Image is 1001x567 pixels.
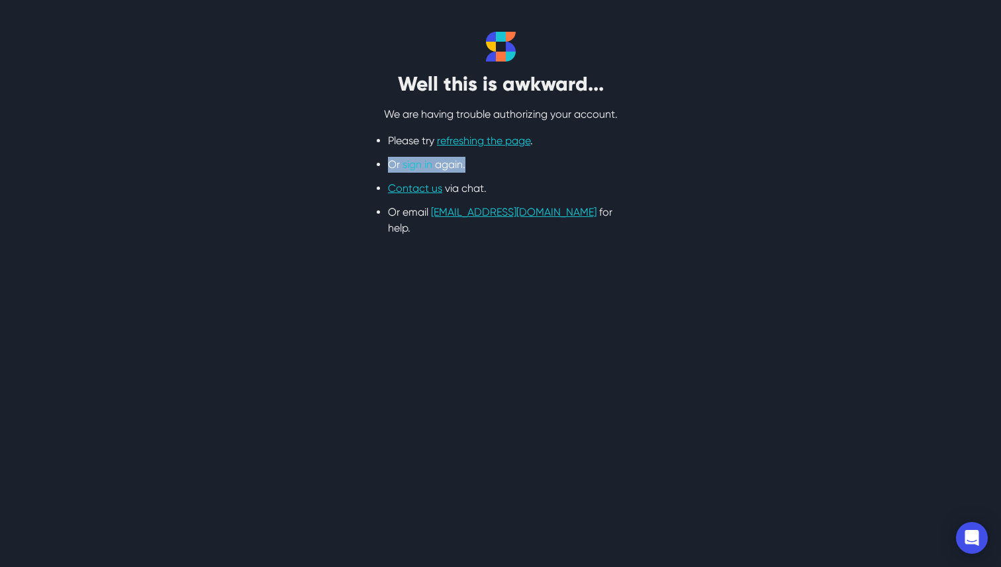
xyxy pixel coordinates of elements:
[437,134,530,147] a: refreshing the page
[388,181,613,196] li: via chat.
[388,182,442,195] a: Contact us
[388,157,613,173] li: Or again.
[403,158,432,171] a: sign in
[431,206,596,218] a: [EMAIL_ADDRESS][DOMAIN_NAME]
[956,522,988,554] div: Open Intercom Messenger
[388,204,613,236] li: Or email for help.
[335,72,666,96] h2: Well this is awkward...
[388,133,613,149] li: Please try .
[335,107,666,122] p: We are having trouble authorizing your account.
